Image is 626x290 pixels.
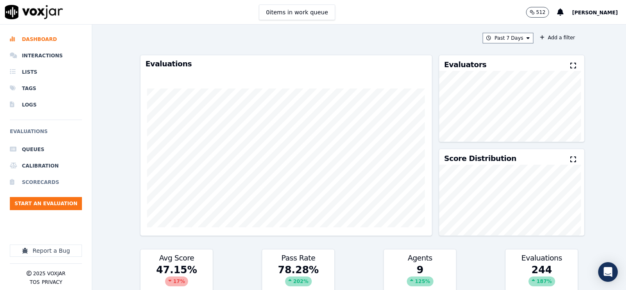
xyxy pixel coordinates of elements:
[526,7,549,18] button: 512
[483,33,533,43] button: Past 7 Days
[10,197,82,210] button: Start an Evaluation
[259,5,335,20] button: 0items in work queue
[145,60,427,68] h3: Evaluations
[444,155,516,162] h3: Score Distribution
[537,33,578,43] button: Add a filter
[29,279,39,285] button: TOS
[165,276,188,286] div: 17 %
[598,262,618,282] div: Open Intercom Messenger
[145,254,208,262] h3: Avg Score
[33,270,66,277] p: 2025 Voxjar
[285,276,312,286] div: 202 %
[5,5,63,19] img: voxjar logo
[10,158,82,174] a: Calibration
[10,48,82,64] a: Interactions
[389,254,451,262] h3: Agents
[572,10,618,16] span: [PERSON_NAME]
[526,7,558,18] button: 512
[10,31,82,48] a: Dashboard
[10,127,82,141] h6: Evaluations
[42,279,62,285] button: Privacy
[528,276,555,286] div: 187 %
[407,276,433,286] div: 125 %
[10,245,82,257] button: Report a Bug
[10,80,82,97] a: Tags
[10,174,82,190] a: Scorecards
[510,254,573,262] h3: Evaluations
[10,141,82,158] a: Queues
[444,61,486,68] h3: Evaluators
[10,64,82,80] a: Lists
[10,97,82,113] a: Logs
[536,9,546,16] p: 512
[572,7,626,17] button: [PERSON_NAME]
[267,254,329,262] h3: Pass Rate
